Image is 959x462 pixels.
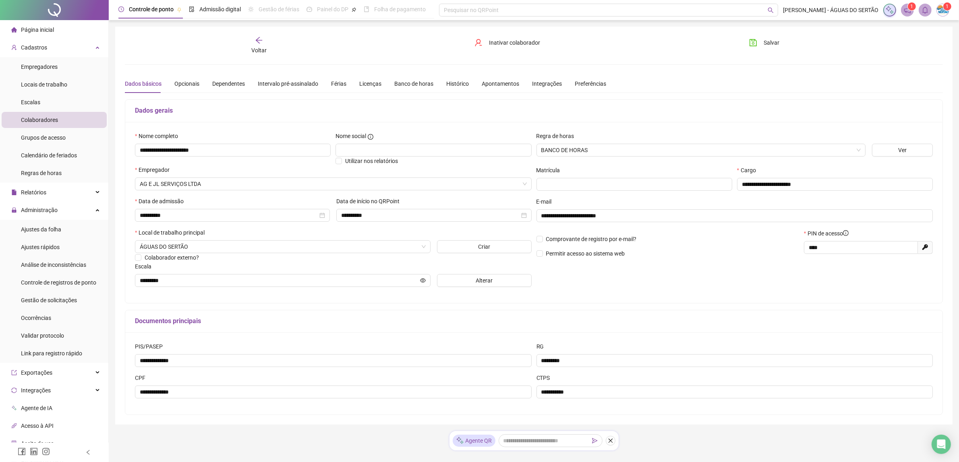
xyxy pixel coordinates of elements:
label: RG [536,342,549,351]
div: Férias [331,79,346,88]
span: Colaborador externo? [145,254,199,261]
span: Painel do DP [317,6,348,12]
label: Nome completo [135,132,183,140]
button: Salvar [743,36,785,49]
div: Agente QR [453,435,495,447]
span: Acesso à API [21,423,54,429]
span: Cadastros [21,44,47,51]
span: Validar protocolo [21,332,64,339]
span: Admissão digital [199,6,241,12]
sup: 1 [908,2,916,10]
span: info-circle [843,230,849,236]
span: instagram [42,448,50,456]
span: lock [11,207,17,213]
span: Página inicial [21,27,54,33]
span: sync [11,388,17,393]
span: AG E JL SERVIÇOS LTDA [140,178,527,190]
button: Alterar [437,274,531,287]
h5: Documentos principais [135,316,933,326]
span: Gestão de férias [259,6,299,12]
span: Alterar [476,276,493,285]
span: eye [420,278,426,283]
button: Ver [872,144,933,157]
span: dashboard [307,6,312,12]
div: Preferências [575,79,606,88]
span: pushpin [177,7,182,12]
span: Calendário de feriados [21,152,77,159]
label: Local de trabalho principal [135,228,210,237]
span: 1 [946,4,949,9]
label: Empregador [135,165,175,174]
span: export [11,370,17,375]
img: sparkle-icon.fc2bf0ac1784a2077858766a79e2daf3.svg [456,436,464,445]
span: Colaboradores [21,117,58,123]
div: Dependentes [212,79,245,88]
span: Salvar [764,38,779,47]
div: Apontamentos [482,79,519,88]
label: Cargo [737,166,761,175]
span: Integrações [21,387,51,394]
span: file [11,190,17,195]
div: Opcionais [174,79,199,88]
label: Data de início no QRPoint [336,197,405,206]
div: Integrações [532,79,562,88]
span: user-delete [474,39,483,47]
span: bell [922,6,929,14]
label: Regra de horas [536,132,580,140]
span: Utilizar nos relatórios [345,158,398,164]
span: arrow-left [255,36,263,44]
span: Regras de horas [21,170,62,176]
span: Link para registro rápido [21,350,82,357]
span: [PERSON_NAME] - ÁGUAS DO SERTÃO [783,6,878,14]
label: PIS/PASEP [135,342,168,351]
span: Inativar colaborador [489,38,540,47]
span: api [11,423,17,429]
span: Permitir acesso ao sistema web [546,250,625,257]
div: Histórico [446,79,469,88]
span: user-add [11,45,17,50]
sup: Atualize o seu contato no menu Meus Dados [943,2,951,10]
span: Controle de registros de ponto [21,279,96,286]
span: audit [11,441,17,446]
span: Aceite de uso [21,440,54,447]
span: Locais de trabalho [21,81,67,88]
span: Exportações [21,369,52,376]
span: clock-circle [118,6,124,12]
span: Agente de IA [21,405,52,411]
span: 1 [911,4,913,9]
span: save [749,39,757,47]
span: Ver [898,146,907,155]
span: Escalas [21,99,40,105]
span: info-circle [368,134,373,140]
span: Criar [478,242,490,251]
div: Banco de horas [394,79,433,88]
span: sun [248,6,254,12]
span: Folha de pagamento [374,6,426,12]
span: ESTRADA BR 361 KM 86 ZONA RURAL PIANCÓ PB [140,241,426,253]
span: Voltar [251,47,267,54]
span: linkedin [30,448,38,456]
label: Matrícula [536,166,565,175]
span: notification [904,6,911,14]
span: Relatórios [21,189,46,196]
span: Ajustes da folha [21,226,61,233]
img: 5801 [937,4,949,16]
span: Ajustes rápidos [21,244,60,250]
span: BANCO DE HORAS [541,144,861,156]
div: Dados básicos [125,79,162,88]
span: book [364,6,369,12]
button: Criar [437,240,531,253]
span: Grupos de acesso [21,134,66,141]
span: home [11,27,17,33]
span: left [85,450,91,455]
span: Empregadores [21,64,58,70]
label: CPF [135,373,151,382]
img: sparkle-icon.fc2bf0ac1784a2077858766a79e2daf3.svg [885,6,894,14]
span: Análise de inconsistências [21,262,86,268]
span: Administração [21,207,58,213]
span: Nome social [336,132,366,140]
span: send [592,438,598,443]
span: close [608,438,613,443]
span: facebook [18,448,26,456]
button: Inativar colaborador [468,36,546,49]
